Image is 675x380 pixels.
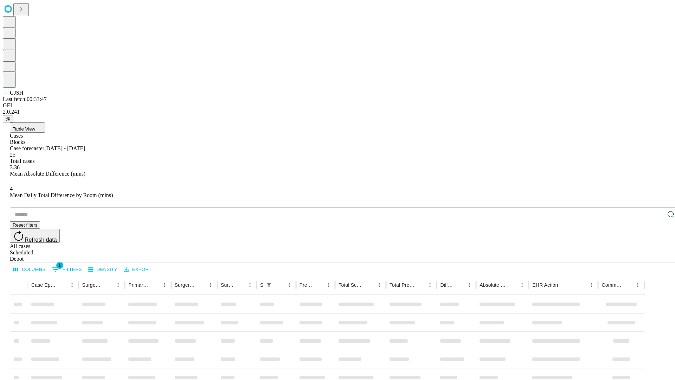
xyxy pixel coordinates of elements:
span: Mean Daily Total Difference by Room (mins) [10,192,113,198]
span: Last fetch: 00:33:47 [3,96,47,102]
button: @ [3,115,13,122]
button: Sort [623,280,633,290]
span: [DATE] - [DATE] [44,145,85,151]
button: Menu [586,280,596,290]
button: Export [122,264,153,275]
span: Refresh data [25,237,57,243]
span: 4 [10,186,13,192]
span: Table View [13,126,35,132]
div: Surgery Name [175,282,195,288]
button: Menu [425,280,435,290]
button: Table View [10,122,45,133]
button: Menu [245,280,255,290]
div: 2.0.241 [3,109,672,115]
div: Difference [440,282,454,288]
button: Sort [507,280,517,290]
button: Menu [160,280,169,290]
button: Menu [323,280,333,290]
button: Sort [57,280,67,290]
button: Refresh data [10,229,60,243]
div: Predicted In Room Duration [300,282,313,288]
div: Scheduled In Room Duration [260,282,263,288]
div: 1 active filter [264,280,274,290]
button: Sort [415,280,425,290]
button: Sort [275,280,284,290]
div: Primary Service [128,282,149,288]
button: Sort [196,280,206,290]
div: Surgeon Name [82,282,103,288]
button: Show filters [50,264,84,275]
button: Menu [374,280,384,290]
button: Sort [150,280,160,290]
span: Reset filters [13,222,37,228]
span: GJSH [10,90,23,96]
button: Menu [206,280,216,290]
button: Reset filters [10,221,40,229]
button: Menu [633,280,643,290]
div: Comments [602,282,622,288]
span: Mean Absolute Difference (mins) [10,171,85,177]
div: GEI [3,102,672,109]
button: Sort [559,280,568,290]
button: Menu [284,280,294,290]
div: Absolute Difference [480,282,507,288]
button: Sort [235,280,245,290]
button: Show filters [264,280,274,290]
button: Select columns [12,264,47,275]
button: Sort [314,280,323,290]
span: 3.36 [10,164,20,170]
span: 25 [10,152,15,158]
div: Total Scheduled Duration [339,282,364,288]
button: Menu [464,280,474,290]
button: Density [86,264,119,275]
span: @ [6,116,11,121]
span: 1 [56,262,63,269]
button: Sort [455,280,464,290]
span: Total cases [10,158,34,164]
button: Menu [517,280,527,290]
div: EHR Action [532,282,558,288]
button: Sort [365,280,374,290]
div: Total Predicted Duration [390,282,415,288]
div: Surgery Date [221,282,234,288]
div: Case Epic Id [31,282,57,288]
button: Sort [103,280,113,290]
button: Menu [113,280,123,290]
span: Case forecaster [10,145,44,151]
button: Menu [67,280,77,290]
